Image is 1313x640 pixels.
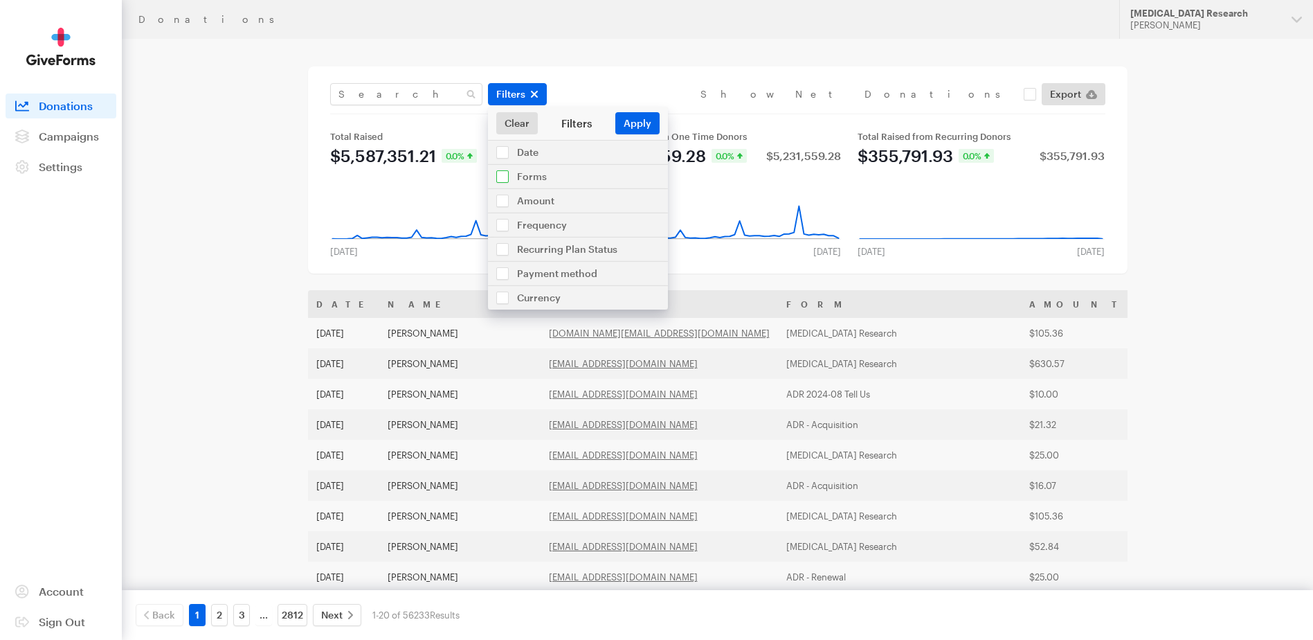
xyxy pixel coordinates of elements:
th: Name [379,290,541,318]
td: ADR - Renewal [778,562,1021,592]
a: [EMAIL_ADDRESS][DOMAIN_NAME] [549,571,698,583]
a: 2812 [278,604,307,626]
td: [PERSON_NAME] [379,318,541,348]
td: [PERSON_NAME] [379,501,541,531]
a: Next [313,604,361,626]
td: $25.00 [1021,440,1133,470]
div: $5,231,559.28 [766,150,841,161]
td: [PERSON_NAME] [379,531,541,562]
span: Filters [496,86,525,103]
td: [PERSON_NAME] [379,440,541,470]
td: [MEDICAL_DATA] Research [778,440,1021,470]
td: $21.32 [1021,409,1133,440]
td: $105.36 [1021,318,1133,348]
td: $25.00 [1021,562,1133,592]
a: Account [6,579,116,604]
td: [MEDICAL_DATA] Research [778,318,1021,348]
td: [PERSON_NAME] [379,409,541,440]
img: GiveForms [26,28,96,66]
div: $355,791.93 [1040,150,1105,161]
div: [DATE] [849,246,894,257]
div: 0.0% [712,149,747,163]
td: [PERSON_NAME] [379,379,541,409]
td: [DATE] [308,440,379,470]
a: Sign Out [6,610,116,634]
a: [EMAIL_ADDRESS][DOMAIN_NAME] [549,389,698,400]
a: [EMAIL_ADDRESS][DOMAIN_NAME] [549,419,698,430]
a: 3 [233,604,250,626]
span: Sign Out [39,615,85,628]
a: Donations [6,94,116,118]
a: [EMAIL_ADDRESS][DOMAIN_NAME] [549,510,698,522]
div: $355,791.93 [858,148,953,164]
div: Total Raised [330,131,577,142]
th: Amount [1021,290,1133,318]
td: [DATE] [308,501,379,531]
th: Form [778,290,1021,318]
td: [DATE] [308,470,379,501]
div: $5,587,351.21 [330,148,436,164]
a: [EMAIL_ADDRESS][DOMAIN_NAME] [549,358,698,369]
div: Total Raised from Recurring Donors [858,131,1105,142]
div: 0.0% [959,149,994,163]
span: Account [39,585,84,598]
td: $630.57 [1021,348,1133,379]
td: ADR - Acquisition [778,409,1021,440]
a: [DOMAIN_NAME][EMAIL_ADDRESS][DOMAIN_NAME] [549,328,770,339]
span: Donations [39,99,93,112]
td: $105.36 [1021,501,1133,531]
td: $16.07 [1021,470,1133,501]
td: [DATE] [308,531,379,562]
a: Export [1042,83,1105,105]
td: [PERSON_NAME] [379,562,541,592]
a: [EMAIL_ADDRESS][DOMAIN_NAME] [549,480,698,491]
td: $52.84 [1021,531,1133,562]
th: Date [308,290,379,318]
td: [DATE] [308,409,379,440]
div: [DATE] [1069,246,1113,257]
span: Next [321,607,343,623]
td: [PERSON_NAME] [379,470,541,501]
td: [MEDICAL_DATA] Research [778,501,1021,531]
span: Export [1050,86,1081,103]
span: Results [430,610,460,621]
span: Settings [39,160,82,173]
button: Apply [615,112,660,134]
td: [DATE] [308,379,379,409]
td: ADR - Acquisition [778,470,1021,501]
div: [PERSON_NAME] [1130,19,1280,31]
td: [MEDICAL_DATA] Research [778,531,1021,562]
span: Campaigns [39,130,99,143]
td: [DATE] [308,348,379,379]
div: [DATE] [805,246,849,257]
td: [PERSON_NAME] [379,348,541,379]
a: [EMAIL_ADDRESS][DOMAIN_NAME] [549,450,698,461]
div: [MEDICAL_DATA] Research [1130,8,1280,19]
div: 1-20 of 56233 [372,604,460,626]
td: ADR 2024-08 Tell Us [778,379,1021,409]
td: [MEDICAL_DATA] Research [778,348,1021,379]
div: Filters [538,116,615,130]
a: Clear [496,112,538,134]
td: $10.00 [1021,379,1133,409]
a: Campaigns [6,124,116,149]
button: Filters [488,83,547,105]
a: 2 [211,604,228,626]
a: Settings [6,154,116,179]
input: Search Name & Email [330,83,482,105]
div: Total Raised from One Time Donors [594,131,841,142]
td: [DATE] [308,318,379,348]
td: [DATE] [308,562,379,592]
div: 0.0% [442,149,477,163]
div: [DATE] [322,246,366,257]
a: [EMAIL_ADDRESS][DOMAIN_NAME] [549,541,698,552]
